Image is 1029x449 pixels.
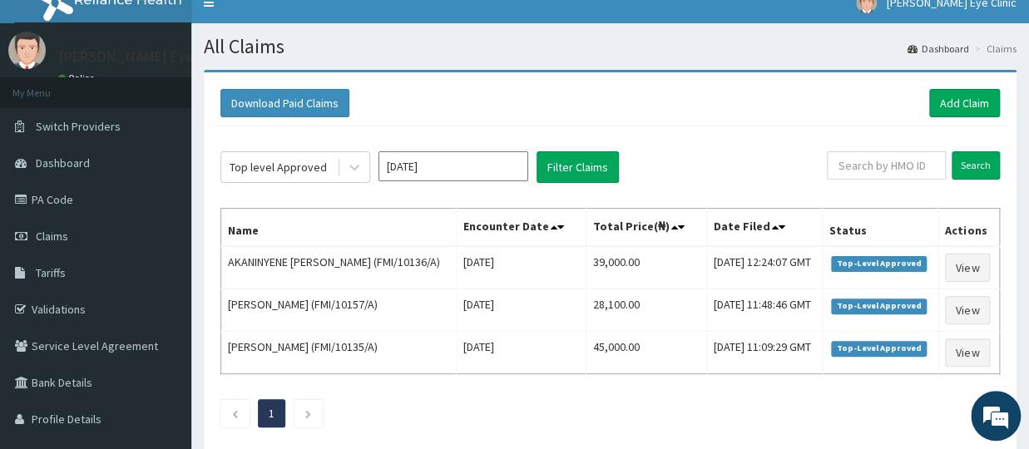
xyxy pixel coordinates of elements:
div: Top level Approved [230,159,327,175]
button: Download Paid Claims [220,89,349,117]
a: Dashboard [908,42,969,56]
span: Dashboard [36,155,90,170]
th: Name [221,209,457,247]
div: Minimize live chat window [273,8,313,48]
td: 28,100.00 [586,289,707,332]
span: Top-Level Approved [831,341,927,356]
span: Top-Level Approved [831,256,927,271]
a: View [945,296,990,324]
td: 45,000.00 [586,332,707,374]
img: d_794563401_company_1708531726252_794563401 [31,83,67,125]
input: Select Month and Year [378,151,528,181]
td: [DATE] 11:09:29 GMT [706,332,822,374]
th: Actions [938,209,1000,247]
a: Page 1 is your current page [269,406,275,421]
a: Next page [304,406,312,421]
span: We're online! [96,125,230,293]
td: [PERSON_NAME] (FMI/10157/A) [221,289,457,332]
li: Claims [971,42,1017,56]
p: [PERSON_NAME] Eye Clinic [58,49,232,64]
td: [DATE] [457,332,586,374]
td: [PERSON_NAME] (FMI/10135/A) [221,332,457,374]
span: Tariffs [36,265,66,280]
td: 39,000.00 [586,246,707,289]
span: Top-Level Approved [831,299,927,313]
input: Search [952,151,1000,180]
a: Online [58,72,98,84]
a: View [945,338,990,367]
th: Total Price(₦) [586,209,707,247]
th: Encounter Date [457,209,586,247]
img: User Image [8,32,46,69]
th: Date Filed [706,209,822,247]
th: Status [823,209,938,247]
td: AKANINYENE [PERSON_NAME] (FMI/10136/A) [221,246,457,289]
textarea: Type your message and hit 'Enter' [8,284,317,343]
td: [DATE] [457,289,586,332]
a: Previous page [231,406,239,421]
a: View [945,254,990,282]
div: Chat with us now [87,93,280,115]
button: Filter Claims [537,151,619,183]
td: [DATE] [457,246,586,289]
td: [DATE] 11:48:46 GMT [706,289,822,332]
span: Claims [36,229,68,244]
span: Switch Providers [36,119,121,134]
a: Add Claim [929,89,1000,117]
input: Search by HMO ID [827,151,946,180]
h1: All Claims [204,36,1017,57]
td: [DATE] 12:24:07 GMT [706,246,822,289]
